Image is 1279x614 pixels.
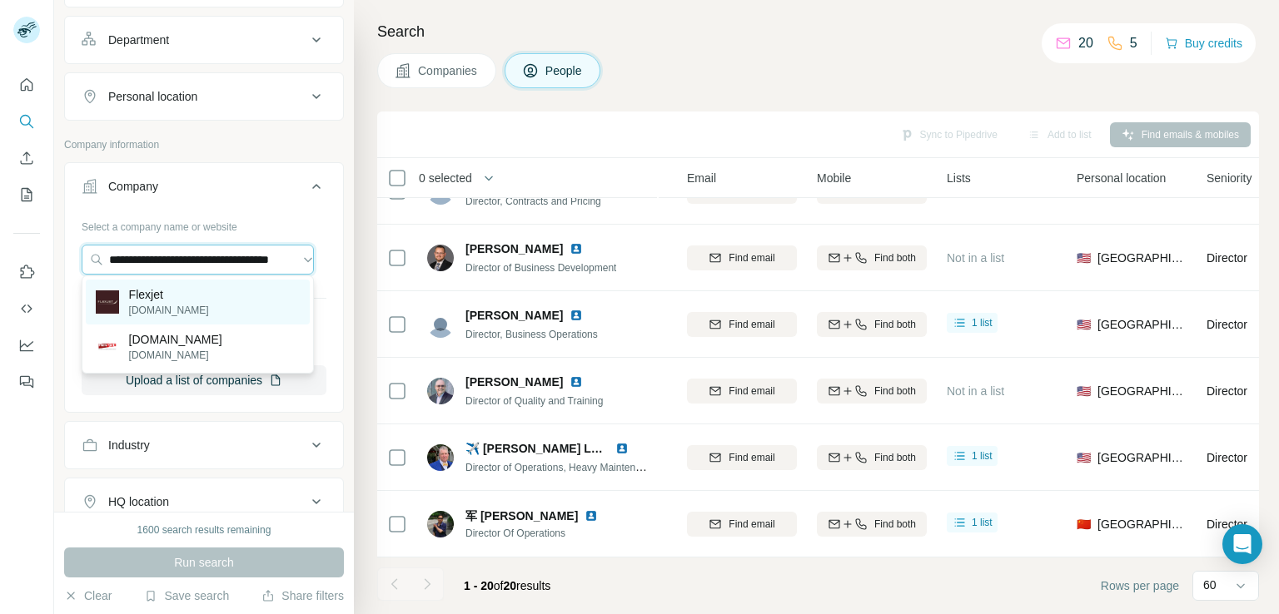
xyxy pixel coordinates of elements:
p: [DOMAIN_NAME] [129,331,222,348]
p: Company information [64,137,344,152]
span: Director of Quality and Training [465,395,603,407]
button: Find both [817,379,927,404]
span: Companies [418,62,479,79]
span: Find both [874,317,916,332]
span: Director, Contracts and Pricing [465,196,601,207]
button: Use Surfe API [13,294,40,324]
img: Avatar [427,311,454,338]
span: Find both [874,384,916,399]
button: Feedback [13,367,40,397]
button: Find both [817,312,927,337]
span: Personal location [1077,170,1166,186]
img: Flexjet [96,290,119,314]
span: Director Of Operations [465,526,618,541]
p: 60 [1203,577,1217,593]
p: [DOMAIN_NAME] [129,348,222,363]
button: HQ location [65,482,343,522]
img: LinkedIn logo [570,242,583,255]
button: Find email [687,312,797,337]
span: Find both [874,450,916,465]
img: LinkedIn logo [585,509,598,522]
img: LinkedIn logo [570,375,583,389]
span: 🇺🇸 [1077,449,1091,466]
img: LinkedIn logo [570,309,583,322]
span: Find both [874,250,916,265]
button: Department [65,20,343,60]
button: My lists [13,180,40,210]
span: Find email [729,250,774,265]
button: Company [65,166,343,213]
div: Industry [108,437,150,453]
span: 1 - 20 [464,579,494,592]
span: Director [1207,384,1247,398]
span: results [464,579,550,592]
span: 1 list [972,315,993,330]
span: 1 list [972,448,993,463]
button: Find both [817,512,927,537]
button: Share filters [261,587,344,604]
span: Not in a list [947,384,1004,398]
div: Company [108,178,158,195]
button: Find both [817,245,927,270]
div: 1600 search results remaining [137,522,271,537]
button: Dashboard [13,330,40,360]
div: Select a company name or website [82,213,326,235]
span: Rows per page [1101,577,1179,594]
button: Quick start [13,70,40,100]
span: [PERSON_NAME] [465,240,563,257]
span: Find email [729,450,774,465]
img: Avatar [427,511,454,537]
button: Find email [687,379,797,404]
button: Upload a list of companies [82,365,326,395]
span: Find both [874,517,916,532]
span: [PERSON_NAME] [465,374,563,390]
button: Use Surfe on LinkedIn [13,257,40,287]
span: 🇺🇸 [1077,383,1091,399]
span: Not in a list [947,251,1004,265]
span: [GEOGRAPHIC_DATA] [1097,316,1187,333]
span: ✈️ [PERSON_NAME] LSSMB, EA, MBA [465,442,680,455]
span: Find email [729,517,774,532]
div: HQ location [108,493,169,510]
img: flexjet.com.br [96,335,119,359]
span: [GEOGRAPHIC_DATA] [1097,449,1187,466]
span: 20 [504,579,517,592]
p: 5 [1130,33,1137,53]
button: Clear [64,587,112,604]
button: Search [13,106,40,136]
p: 20 [1078,33,1093,53]
div: Personal location [108,88,197,105]
span: of [494,579,504,592]
button: Find email [687,445,797,470]
button: Find email [687,512,797,537]
span: Director [1207,517,1247,531]
h4: Search [377,20,1259,43]
span: 🇨🇳 [1077,516,1091,532]
p: Flexjet [129,286,209,303]
span: [PERSON_NAME] [465,307,563,324]
button: Enrich CSV [13,143,40,173]
img: Avatar [427,378,454,404]
div: Open Intercom Messenger [1222,524,1262,564]
span: 0 selected [419,170,472,186]
span: 🇺🇸 [1077,250,1091,266]
button: Find both [817,445,927,470]
img: LinkedIn logo [615,442,629,455]
img: Avatar [427,444,454,471]
span: Director, Business Operations [465,329,598,340]
span: 🇺🇸 [1077,316,1091,333]
span: Director of Business Development [465,262,616,274]
button: Find email [687,245,797,270]
div: Department [108,32,169,48]
span: Director of Operations, Heavy Maintenance. [465,460,659,473]
span: Director [1207,318,1247,331]
span: Seniority [1207,170,1252,186]
span: [GEOGRAPHIC_DATA] [1097,250,1187,266]
span: Director [1207,451,1247,464]
span: [GEOGRAPHIC_DATA] [1097,383,1187,399]
button: Buy credits [1165,32,1242,55]
button: Industry [65,425,343,465]
p: [DOMAIN_NAME] [129,303,209,318]
span: Find email [729,317,774,332]
span: Director [1207,251,1247,265]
